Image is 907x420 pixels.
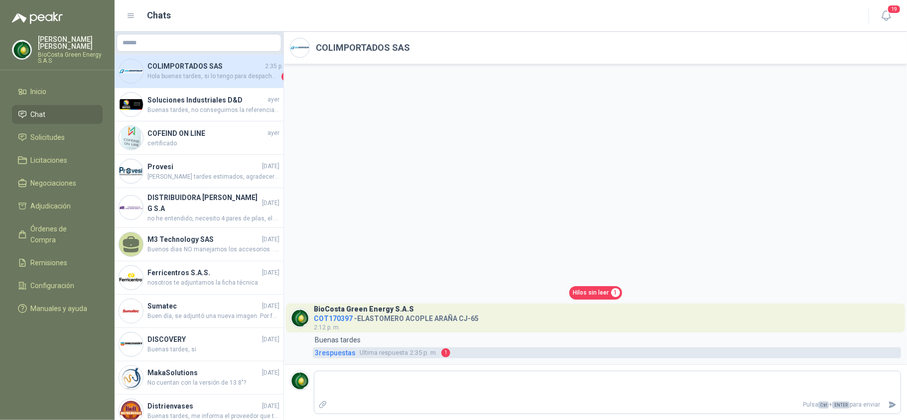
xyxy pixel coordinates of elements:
[262,368,279,378] span: [DATE]
[147,172,279,182] span: [PERSON_NAME] tardes estimados, agradecería su ayuda con los comentarios acerca de esta devolució...
[290,309,309,327] img: Company Logo
[147,401,260,412] h4: Distrienvases
[12,128,103,147] a: Solicitudes
[441,348,450,357] span: 1
[12,82,103,101] a: Inicio
[147,95,265,105] h4: Soluciones Industriales D&D
[119,332,143,356] img: Company Logo
[115,295,283,328] a: Company LogoSumatec[DATE]Buen día, se adjuntó una nueva imagen. Por favor revisar las imágenes de...
[290,371,309,390] img: Company Logo
[147,61,263,72] h4: COLIMPORTADOS SAS
[12,174,103,193] a: Negociaciones
[31,178,77,189] span: Negociaciones
[119,299,143,323] img: Company Logo
[12,12,63,24] img: Logo peakr
[12,40,31,59] img: Company Logo
[832,402,850,409] span: ENTER
[314,312,479,321] h4: - ELASTOMERO ACOPLE ARAÑA CJ-65
[147,245,279,254] span: Buenos dias NO manejamos los accesorios . Todos nuestros productos te llegan con el MANIFIESTO DE...
[147,301,260,312] h4: Sumatec
[262,268,279,278] span: [DATE]
[281,72,291,82] span: 1
[611,288,620,297] span: 1
[147,192,260,214] h4: DISTRIBUIDORA [PERSON_NAME] G S.A
[331,396,885,414] p: Pulsa + para enviar
[147,105,279,115] span: Buenas tardes, no conseguimos la referencia de la pulidora adjunto foto de herramienta. Por favor...
[314,324,340,331] span: 2:12 p. m.
[314,396,331,414] label: Adjuntar archivos
[31,303,88,314] span: Manuales y ayuda
[115,121,283,155] a: Company LogoCOFEIND ON LINEayercertificado
[147,72,279,82] span: Hola buenas tardes, si lo tengo para despachar por transportadora el día [PERSON_NAME][DATE], y e...
[262,302,279,311] span: [DATE]
[147,278,279,288] span: nosotros te adjuntamos la ficha técnica
[12,299,103,318] a: Manuales y ayuda
[360,348,408,358] span: Ultima respuesta
[119,93,143,116] img: Company Logo
[31,257,68,268] span: Remisiones
[818,402,829,409] span: Ctrl
[147,334,260,345] h4: DISCOVERY
[31,86,47,97] span: Inicio
[115,155,283,188] a: Company LogoProvesi[DATE][PERSON_NAME] tardes estimados, agradecería su ayuda con los comentarios...
[265,62,291,71] span: 2:35 p. m.
[360,348,437,358] span: 2:35 p. m.
[884,396,901,414] button: Enviar
[314,307,414,312] h3: BioCosta Green Energy S.A.S
[119,59,143,83] img: Company Logo
[315,334,361,345] p: Buenas tardes
[31,280,75,291] span: Configuración
[147,234,260,245] h4: M3 Technology SAS
[316,41,410,55] h2: COLIMPORTADOS SAS
[314,315,353,322] span: COT170397
[147,128,265,139] h4: COFEIND ON LINE
[119,266,143,290] img: Company Logo
[147,139,279,148] span: certificado
[569,286,622,300] a: Hilos sin leer1
[313,347,901,358] a: 3respuestasUltima respuesta2:35 p. m.1
[315,347,356,358] span: 3 respuesta s
[290,38,309,57] img: Company Logo
[262,402,279,411] span: [DATE]
[115,88,283,121] a: Company LogoSoluciones Industriales D&DayerBuenas tardes, no conseguimos la referencia de la puli...
[887,4,901,14] span: 19
[267,128,279,138] span: ayer
[115,361,283,395] a: Company LogoMakaSolutions[DATE]No cuentan con la versión de 13.8"?
[147,267,260,278] h4: Ferricentros S.A.S.
[267,95,279,105] span: ayer
[31,155,68,166] span: Licitaciones
[147,345,279,354] span: Buenas tardes, si
[262,199,279,208] span: [DATE]
[12,219,103,249] a: Órdenes de Compra
[147,367,260,378] h4: MakaSolutions
[147,312,279,321] span: Buen día, se adjuntó una nueva imagen. Por favor revisar las imágenes de la cotización.
[12,253,103,272] a: Remisiones
[38,36,103,50] p: [PERSON_NAME] [PERSON_NAME]
[573,288,609,298] span: Hilos sin leer
[262,162,279,171] span: [DATE]
[119,126,143,150] img: Company Logo
[147,8,171,22] h1: Chats
[31,109,46,120] span: Chat
[115,188,283,228] a: Company LogoDISTRIBUIDORA [PERSON_NAME] G S.A[DATE]no he entendido, necesito 4 pares de pilas, el...
[115,55,283,88] a: Company LogoCOLIMPORTADOS SAS2:35 p. m.Hola buenas tardes, si lo tengo para despachar por transpo...
[38,52,103,64] p: BioCosta Green Energy S.A.S
[115,328,283,361] a: Company LogoDISCOVERY[DATE]Buenas tardes, si
[31,132,65,143] span: Solicitudes
[12,151,103,170] a: Licitaciones
[119,366,143,390] img: Company Logo
[115,228,283,261] a: M3 Technology SAS[DATE]Buenos dias NO manejamos los accesorios . Todos nuestros productos te lleg...
[262,335,279,344] span: [DATE]
[119,196,143,219] img: Company Logo
[147,378,279,388] span: No cuentan con la versión de 13.8"?
[31,201,71,211] span: Adjudicación
[12,105,103,124] a: Chat
[115,261,283,295] a: Company LogoFerricentros S.A.S.[DATE]nosotros te adjuntamos la ficha técnica
[119,159,143,183] img: Company Logo
[147,161,260,172] h4: Provesi
[877,7,895,25] button: 19
[31,223,93,245] span: Órdenes de Compra
[147,214,279,223] span: no he entendido, necesito 4 pares de pilas, el par me cuesta 31.280+ iva ?
[262,235,279,244] span: [DATE]
[12,197,103,215] a: Adjudicación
